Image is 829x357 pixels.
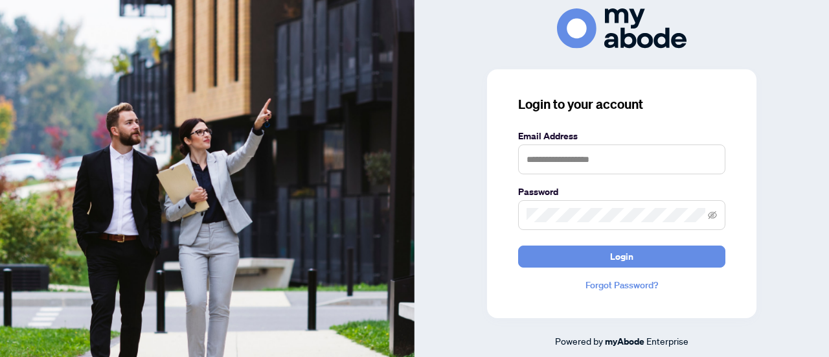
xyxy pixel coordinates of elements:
img: ma-logo [557,8,687,48]
a: myAbode [605,334,644,349]
label: Email Address [518,129,725,143]
h3: Login to your account [518,95,725,113]
span: Login [610,246,633,267]
a: Forgot Password? [518,278,725,292]
label: Password [518,185,725,199]
span: Powered by [555,335,603,347]
button: Login [518,246,725,268]
span: eye-invisible [708,211,717,220]
span: Enterprise [646,335,688,347]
